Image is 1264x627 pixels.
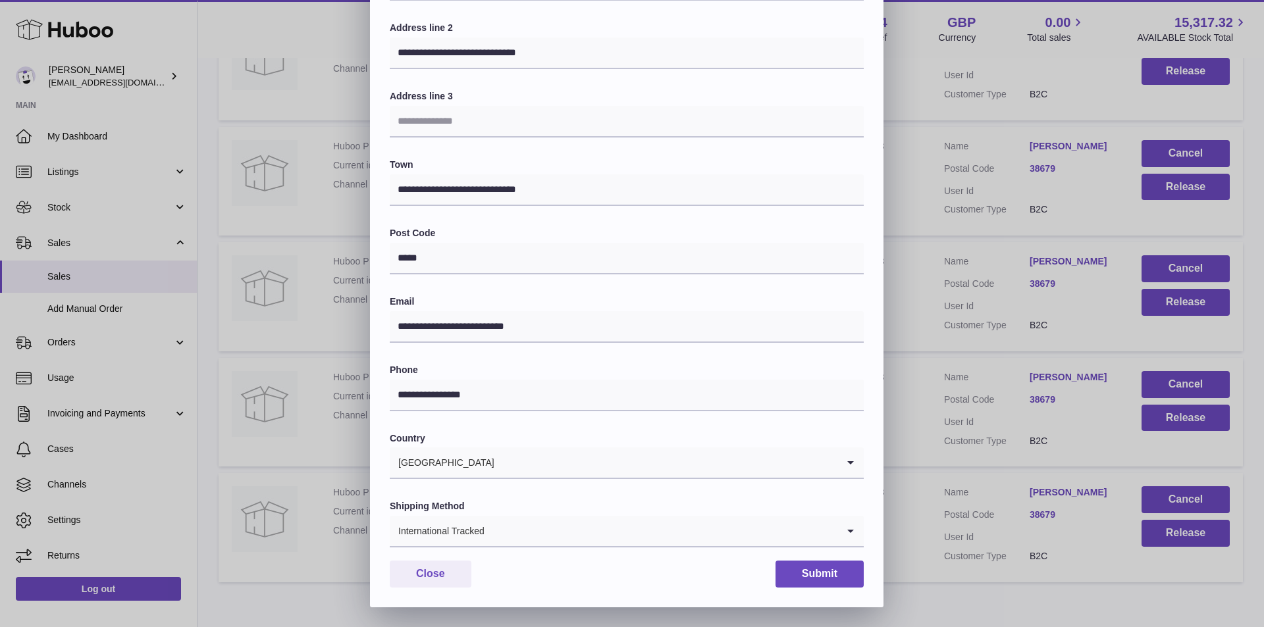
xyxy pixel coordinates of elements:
div: Search for option [390,516,864,547]
span: International Tracked [390,516,485,546]
label: Town [390,159,864,171]
span: [GEOGRAPHIC_DATA] [390,447,495,478]
label: Phone [390,364,864,376]
label: Address line 3 [390,90,864,103]
label: Shipping Method [390,500,864,513]
label: Email [390,295,864,308]
div: Search for option [390,447,864,479]
label: Post Code [390,227,864,239]
input: Search for option [485,516,837,546]
button: Submit [776,561,864,588]
label: Address line 2 [390,22,864,34]
label: Country [390,432,864,445]
input: Search for option [495,447,837,478]
button: Close [390,561,471,588]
